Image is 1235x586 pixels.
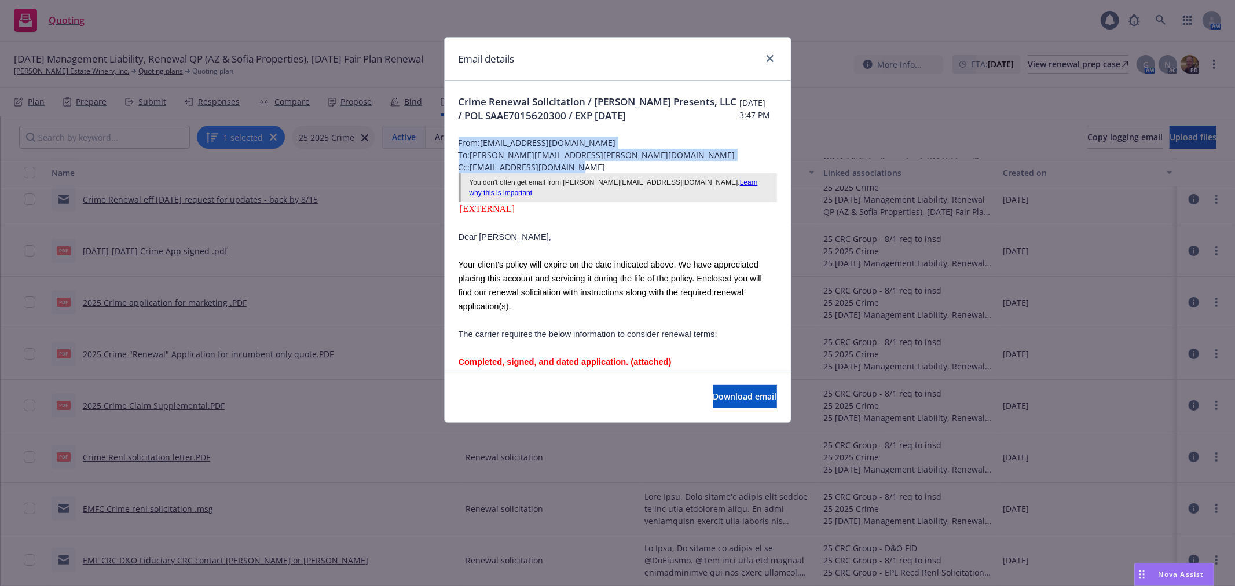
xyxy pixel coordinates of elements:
[459,149,777,161] span: To: [PERSON_NAME][EMAIL_ADDRESS][PERSON_NAME][DOMAIN_NAME]
[459,161,777,173] span: Cc: [EMAIL_ADDRESS][DOMAIN_NAME]
[763,52,777,65] a: close
[713,391,777,402] span: Download email
[459,260,762,311] span: Your client's policy will expire on the date indicated above. We have appreciated placing this ac...
[459,232,551,241] span: Dear [PERSON_NAME],
[740,97,777,121] span: [DATE] 3:47 PM
[459,137,777,149] span: From: [EMAIL_ADDRESS][DOMAIN_NAME]
[459,202,777,216] div: [EXTERNAL]
[459,329,717,339] span: The carrier requires the below information to consider renewal terms:
[459,52,515,67] h1: Email details
[470,177,768,198] div: You don't often get email from [PERSON_NAME][EMAIL_ADDRESS][DOMAIN_NAME].
[713,385,777,408] button: Download email
[1135,563,1149,585] div: Drag to move
[459,95,740,123] span: Crime Renewal Solicitation / [PERSON_NAME] Presents, LLC / POL SAAE7015620300 / EXP [DATE]
[1159,569,1204,579] span: Nova Assist
[459,357,672,367] span: Completed, signed, and dated application. (attached)
[1134,563,1214,586] button: Nova Assist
